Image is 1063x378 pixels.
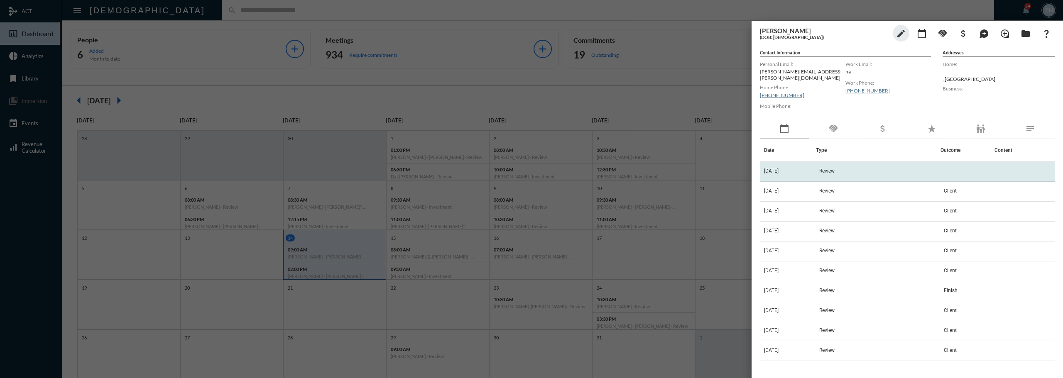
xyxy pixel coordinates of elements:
p: [PERSON_NAME][EMAIL_ADDRESS][PERSON_NAME][DOMAIN_NAME] [760,68,845,81]
span: Client [944,248,957,254]
th: Content [990,139,1055,162]
h3: [PERSON_NAME] [760,27,889,34]
label: Work Email: [845,61,931,67]
mat-icon: handshake [938,29,948,39]
p: na [845,68,931,75]
span: [DATE] [764,188,779,194]
th: Outcome [941,139,990,162]
span: Client [944,208,957,214]
mat-icon: edit [896,29,906,39]
span: [DATE] [764,248,779,254]
mat-icon: question_mark [1041,29,1051,39]
th: Type [816,139,941,162]
span: Review [819,347,835,353]
label: Work Phone: [845,80,931,86]
th: Date [760,139,816,162]
span: Client [944,268,957,273]
a: [PHONE_NUMBER] [845,88,890,94]
mat-icon: attach_money [958,29,968,39]
button: What If? [1038,25,1055,41]
mat-icon: maps_ugc [979,29,989,39]
span: Client [944,347,957,353]
h5: Addresses [943,50,1055,57]
button: Archives [1017,25,1034,41]
span: [DATE] [764,327,779,333]
label: Mobile Phone: [760,103,845,109]
button: Add Commitment [934,25,951,41]
span: Review [819,307,835,313]
button: Add meeting [914,25,930,41]
a: [PHONE_NUMBER] [760,92,804,98]
span: Client [944,327,957,333]
span: [DATE] [764,307,779,313]
mat-icon: notes [1025,124,1035,134]
span: Review [819,168,835,174]
mat-icon: calendar_today [779,124,789,134]
span: [DATE] [764,168,779,174]
span: Review [819,327,835,333]
span: [DATE] [764,228,779,234]
button: Add Mention [976,25,992,41]
span: Client [944,307,957,313]
button: Add Introduction [997,25,1013,41]
span: Review [819,208,835,214]
button: edit person [893,25,909,41]
mat-icon: family_restroom [976,124,986,134]
h5: Contact Information [760,50,931,57]
h5: (DOB: [DEMOGRAPHIC_DATA]) [760,34,889,40]
mat-icon: folder [1021,29,1031,39]
label: Business: [943,85,1055,92]
mat-icon: loupe [1000,29,1010,39]
span: [DATE] [764,268,779,273]
mat-icon: attach_money [878,124,888,134]
label: Personal Email: [760,61,845,67]
span: Review [819,188,835,194]
button: Add Business [955,25,972,41]
mat-icon: handshake [828,124,838,134]
label: Home: [943,61,1055,67]
span: [DATE] [764,347,779,353]
span: [DATE] [764,288,779,293]
p: , [GEOGRAPHIC_DATA] [943,76,1055,82]
span: Client [944,228,957,234]
span: Review [819,248,835,254]
label: Home Phone: [760,84,845,90]
span: Review [819,268,835,273]
span: [DATE] [764,208,779,214]
span: Review [819,228,835,234]
span: Client [944,188,957,194]
span: Finish [944,288,958,293]
mat-icon: star_rate [927,124,937,134]
span: Review [819,288,835,293]
mat-icon: calendar_today [917,29,927,39]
